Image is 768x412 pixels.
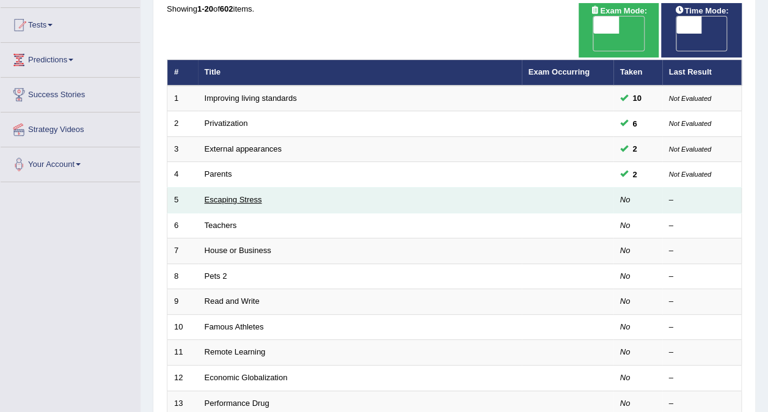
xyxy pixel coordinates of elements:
[669,120,711,127] small: Not Evaluated
[205,399,269,408] a: Performance Drug
[205,347,266,356] a: Remote Learning
[1,112,140,143] a: Strategy Videos
[167,3,742,15] div: Showing of items.
[167,314,198,340] td: 10
[669,398,735,410] div: –
[620,322,631,331] em: No
[167,86,198,111] td: 1
[197,4,213,13] b: 1-20
[669,245,735,257] div: –
[628,168,642,181] span: You can still take this question
[620,347,631,356] em: No
[167,289,198,315] td: 9
[669,322,735,333] div: –
[1,147,140,178] a: Your Account
[620,246,631,255] em: No
[669,145,711,153] small: Not Evaluated
[167,162,198,188] td: 4
[628,142,642,155] span: You can still take this question
[205,144,282,153] a: External appearances
[205,195,262,204] a: Escaping Stress
[585,4,651,17] span: Exam Mode:
[167,340,198,366] td: 11
[1,43,140,73] a: Predictions
[669,296,735,307] div: –
[528,67,590,76] a: Exam Occurring
[669,220,735,232] div: –
[205,246,271,255] a: House or Business
[669,271,735,282] div: –
[167,263,198,289] td: 8
[205,221,237,230] a: Teachers
[205,119,248,128] a: Privatization
[167,111,198,137] td: 2
[628,92,646,105] span: You can still take this question
[579,3,659,57] div: Show exams occurring in exams
[1,8,140,39] a: Tests
[167,136,198,162] td: 3
[669,194,735,206] div: –
[628,117,642,130] span: You can still take this question
[669,171,711,178] small: Not Evaluated
[167,365,198,391] td: 12
[167,213,198,238] td: 6
[1,78,140,108] a: Success Stories
[205,94,297,103] a: Improving living standards
[620,296,631,306] em: No
[620,271,631,281] em: No
[613,60,662,86] th: Taken
[662,60,742,86] th: Last Result
[669,372,735,384] div: –
[669,95,711,102] small: Not Evaluated
[205,271,227,281] a: Pets 2
[205,322,264,331] a: Famous Athletes
[167,238,198,264] td: 7
[620,373,631,382] em: No
[167,60,198,86] th: #
[167,188,198,213] td: 5
[205,169,232,178] a: Parents
[220,4,233,13] b: 602
[205,296,260,306] a: Read and Write
[670,4,733,17] span: Time Mode:
[669,347,735,358] div: –
[620,195,631,204] em: No
[205,373,288,382] a: Economic Globalization
[620,399,631,408] em: No
[198,60,522,86] th: Title
[620,221,631,230] em: No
